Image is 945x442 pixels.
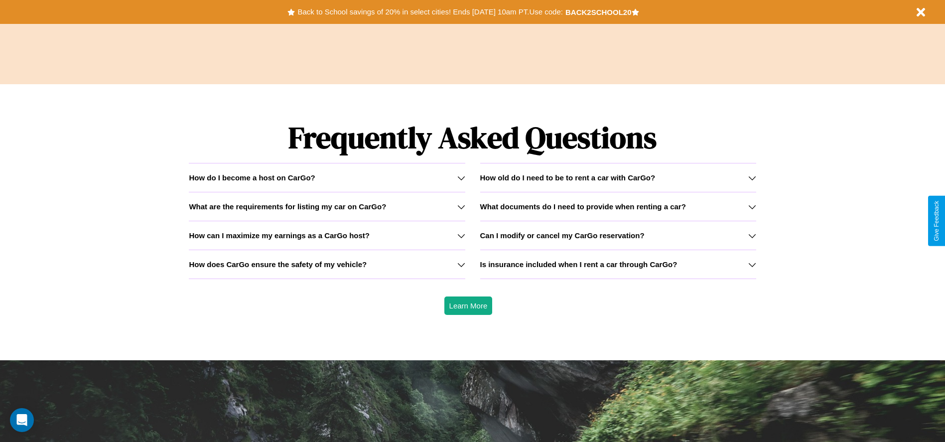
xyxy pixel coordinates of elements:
[189,173,315,182] h3: How do I become a host on CarGo?
[189,112,756,163] h1: Frequently Asked Questions
[480,231,645,240] h3: Can I modify or cancel my CarGo reservation?
[189,260,367,269] h3: How does CarGo ensure the safety of my vehicle?
[10,408,34,432] div: Open Intercom Messenger
[189,231,370,240] h3: How can I maximize my earnings as a CarGo host?
[444,296,493,315] button: Learn More
[933,201,940,241] div: Give Feedback
[295,5,565,19] button: Back to School savings of 20% in select cities! Ends [DATE] 10am PT.Use code:
[189,202,386,211] h3: What are the requirements for listing my car on CarGo?
[480,202,686,211] h3: What documents do I need to provide when renting a car?
[565,8,632,16] b: BACK2SCHOOL20
[480,260,677,269] h3: Is insurance included when I rent a car through CarGo?
[480,173,656,182] h3: How old do I need to be to rent a car with CarGo?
